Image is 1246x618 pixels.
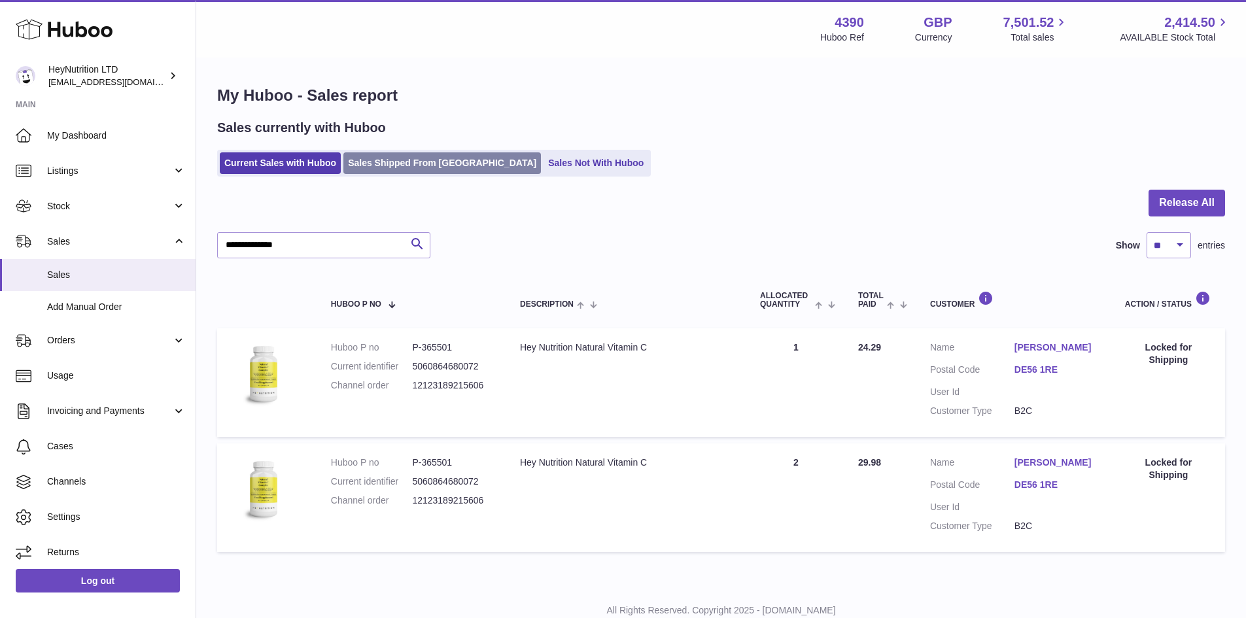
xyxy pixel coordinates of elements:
span: AVAILABLE Stock Total [1120,31,1230,44]
span: Description [520,300,574,309]
span: Stock [47,200,172,213]
dd: 5060864680072 [412,360,494,373]
span: [EMAIL_ADDRESS][DOMAIN_NAME] [48,77,192,87]
span: My Dashboard [47,129,186,142]
strong: 4390 [835,14,864,31]
div: Action / Status [1125,291,1212,309]
td: 1 [747,328,845,437]
button: Release All [1149,190,1225,216]
div: Locked for Shipping [1125,456,1212,481]
a: Current Sales with Huboo [220,152,341,174]
span: Add Manual Order [47,301,186,313]
span: Orders [47,334,172,347]
div: Currency [915,31,952,44]
div: Huboo Ref [820,31,864,44]
div: Locked for Shipping [1125,341,1212,366]
span: Huboo P no [331,300,381,309]
a: 2,414.50 AVAILABLE Stock Total [1120,14,1230,44]
dd: B2C [1014,405,1099,417]
a: Log out [16,569,180,592]
span: Cases [47,440,186,453]
dd: 5060864680072 [412,475,494,488]
span: Channels [47,475,186,488]
dt: Postal Code [930,479,1014,494]
dt: Huboo P no [331,341,413,354]
dd: P-365501 [412,456,494,469]
img: 43901725566864.jpeg [230,456,296,522]
div: Hey Nutrition Natural Vitamin C [520,456,734,469]
span: Listings [47,165,172,177]
dd: 12123189215606 [412,379,494,392]
strong: GBP [924,14,952,31]
td: 2 [747,443,845,552]
dt: Customer Type [930,405,1014,417]
div: Hey Nutrition Natural Vitamin C [520,341,734,354]
span: Total sales [1011,31,1069,44]
span: 2,414.50 [1164,14,1215,31]
div: HeyNutrition LTD [48,63,166,88]
a: 7,501.52 Total sales [1003,14,1069,44]
span: 29.98 [858,457,881,468]
span: ALLOCATED Quantity [760,292,812,309]
a: Sales Shipped From [GEOGRAPHIC_DATA] [343,152,541,174]
a: Sales Not With Huboo [544,152,648,174]
dt: User Id [930,501,1014,513]
span: Sales [47,269,186,281]
dt: Current identifier [331,360,413,373]
span: Total paid [858,292,884,309]
h1: My Huboo - Sales report [217,85,1225,106]
span: Sales [47,235,172,248]
dt: Channel order [331,494,413,507]
dt: Customer Type [930,520,1014,532]
dd: 12123189215606 [412,494,494,507]
img: info@heynutrition.com [16,66,35,86]
dt: Channel order [331,379,413,392]
span: 7,501.52 [1003,14,1054,31]
span: 24.29 [858,342,881,352]
dt: Postal Code [930,364,1014,379]
span: Usage [47,369,186,382]
span: entries [1198,239,1225,252]
dt: Huboo P no [331,456,413,469]
h2: Sales currently with Huboo [217,119,386,137]
a: DE56 1RE [1014,479,1099,491]
p: All Rights Reserved. Copyright 2025 - [DOMAIN_NAME] [207,604,1236,617]
dd: P-365501 [412,341,494,354]
dt: Name [930,341,1014,357]
dt: User Id [930,386,1014,398]
a: [PERSON_NAME] [1014,341,1099,354]
a: [PERSON_NAME] [1014,456,1099,469]
span: Returns [47,546,186,558]
label: Show [1116,239,1140,252]
dt: Current identifier [331,475,413,488]
span: Settings [47,511,186,523]
span: Invoicing and Payments [47,405,172,417]
dd: B2C [1014,520,1099,532]
div: Customer [930,291,1099,309]
img: 43901725566864.jpeg [230,341,296,407]
a: DE56 1RE [1014,364,1099,376]
dt: Name [930,456,1014,472]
